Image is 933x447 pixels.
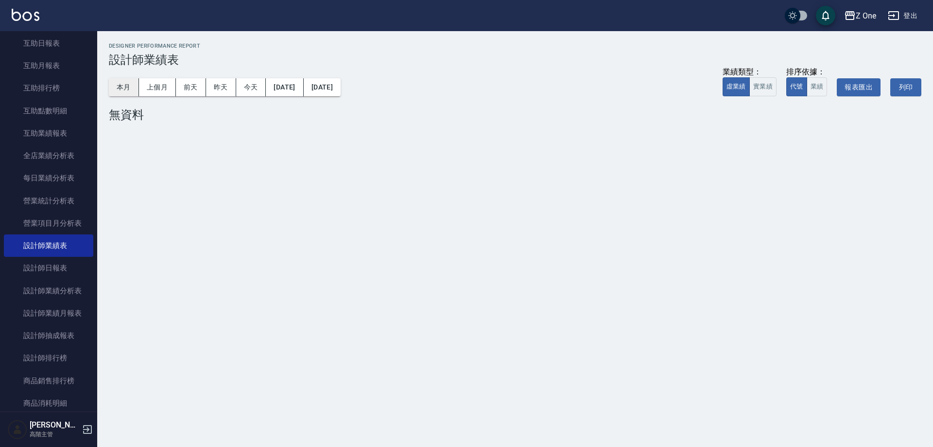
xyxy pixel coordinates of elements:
button: 登出 [884,7,921,25]
h3: 設計師業績表 [109,53,921,67]
a: 設計師抽成報表 [4,324,93,347]
a: 設計師業績表 [4,234,93,257]
a: 設計師業績月報表 [4,302,93,324]
a: 互助月報表 [4,54,93,77]
button: 業績 [807,77,828,96]
div: 無資料 [109,108,921,122]
a: 設計師日報表 [4,257,93,279]
button: 本月 [109,78,139,96]
button: [DATE] [266,78,303,96]
a: 商品銷售排行榜 [4,370,93,392]
button: save [816,6,835,25]
button: 列印 [890,78,921,96]
a: 設計師排行榜 [4,347,93,369]
a: 營業項目月分析表 [4,212,93,234]
p: 高階主管 [30,430,79,439]
a: 營業統計分析表 [4,190,93,212]
h2: Designer Performance Report [109,43,921,49]
button: 前天 [176,78,206,96]
button: 代號 [786,77,807,96]
a: 設計師業績分析表 [4,280,93,302]
h5: [PERSON_NAME] [30,420,79,430]
a: 互助排行榜 [4,77,93,99]
button: Z One [840,6,880,26]
div: 排序依據： [786,67,828,77]
div: 業績類型： [723,67,777,77]
button: 昨天 [206,78,236,96]
img: Person [8,420,27,439]
a: 互助業績報表 [4,122,93,144]
button: [DATE] [304,78,341,96]
button: 虛業績 [723,77,750,96]
button: 報表匯出 [837,78,881,96]
a: 全店業績分析表 [4,144,93,167]
div: Z One [856,10,876,22]
a: 每日業績分析表 [4,167,93,189]
button: 上個月 [139,78,176,96]
a: 互助點數明細 [4,100,93,122]
button: 今天 [236,78,266,96]
button: 實業績 [749,77,777,96]
a: 商品消耗明細 [4,392,93,414]
img: Logo [12,9,39,21]
a: 互助日報表 [4,32,93,54]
